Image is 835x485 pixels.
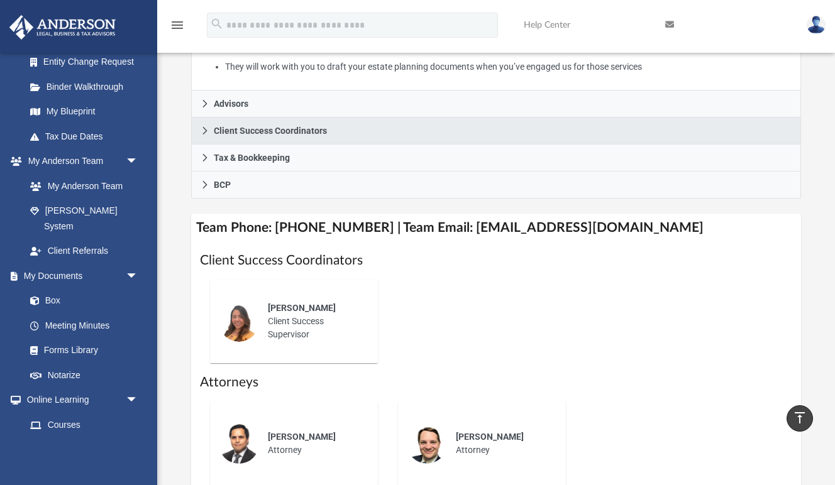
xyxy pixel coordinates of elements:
a: Online Learningarrow_drop_down [9,388,151,413]
a: My Anderson Teamarrow_drop_down [9,149,151,174]
a: Courses [18,412,151,437]
span: arrow_drop_down [126,263,151,289]
span: arrow_drop_down [126,149,151,175]
a: Client Success Coordinators [191,117,801,144]
a: My Blueprint [18,99,151,124]
h1: Attorneys [200,373,792,391]
span: [PERSON_NAME] [268,432,336,442]
a: Tax & Bookkeeping [191,144,801,172]
a: Forms Library [18,338,145,363]
a: Tax Due Dates [18,124,157,149]
img: thumbnail [407,423,447,464]
a: Video Training [18,437,145,462]
a: My Anderson Team [18,173,145,199]
img: thumbnail [219,423,259,464]
img: thumbnail [219,302,259,342]
img: User Pic [807,16,826,34]
a: Entity Change Request [18,50,157,75]
div: Attorney [447,422,557,466]
a: menu [170,24,185,33]
div: Attorney [259,422,369,466]
div: Client Success Supervisor [259,293,369,350]
a: BCP [191,172,801,199]
a: My Documentsarrow_drop_down [9,263,151,288]
h4: Team Phone: [PHONE_NUMBER] | Team Email: [EMAIL_ADDRESS][DOMAIN_NAME] [191,214,801,242]
a: Advisors [191,90,801,117]
span: Tax & Bookkeeping [214,153,290,162]
a: Box [18,288,145,313]
span: [PERSON_NAME] [268,303,336,313]
span: Advisors [214,99,248,108]
a: Binder Walkthrough [18,74,157,99]
i: menu [170,18,185,33]
a: vertical_align_top [787,405,813,432]
a: [PERSON_NAME] System [18,199,151,239]
span: Client Success Coordinators [214,126,327,135]
span: arrow_drop_down [126,388,151,413]
a: Client Referrals [18,239,151,264]
span: [PERSON_NAME] [456,432,524,442]
img: Anderson Advisors Platinum Portal [6,15,119,40]
h1: Client Success Coordinators [200,251,792,270]
i: vertical_align_top [792,410,807,425]
i: search [210,17,224,31]
a: Notarize [18,362,151,388]
a: Meeting Minutes [18,313,151,338]
li: They will work with you to draft your estate planning documents when you’ve engaged us for those ... [225,59,792,75]
span: BCP [214,180,231,189]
